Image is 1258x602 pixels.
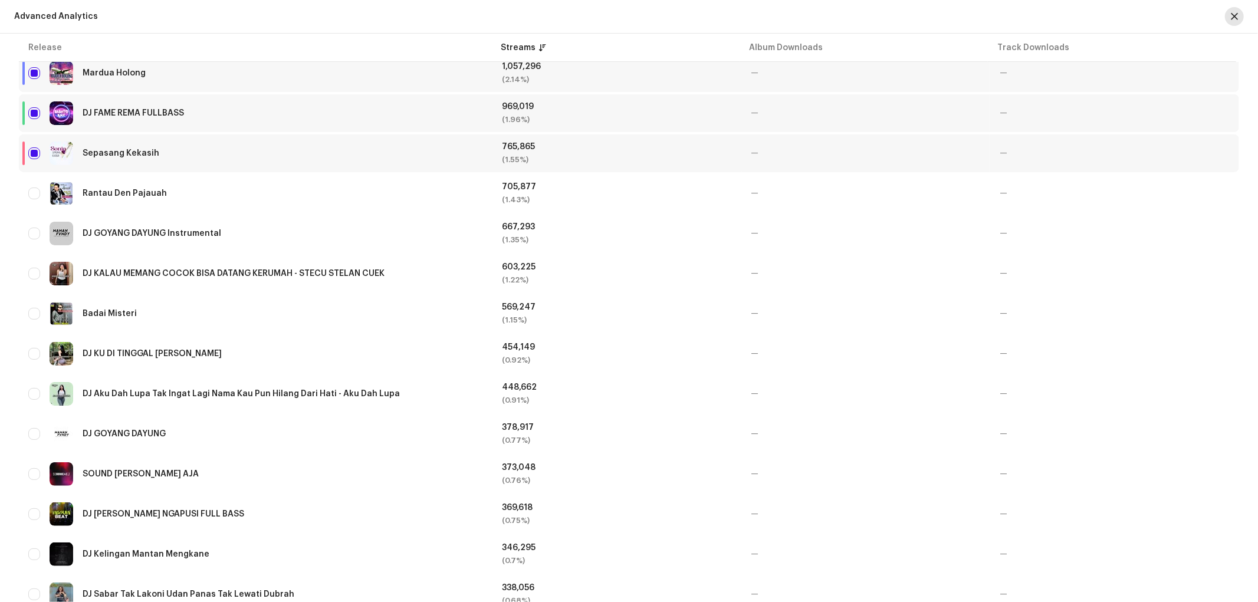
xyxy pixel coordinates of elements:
div: — [1000,470,1230,478]
div: (0.77%) [502,436,732,445]
div: 373,048 [502,463,732,472]
div: — [1000,189,1230,198]
div: — [751,229,981,238]
div: — [1000,69,1230,77]
div: — [751,69,981,77]
div: — [751,510,981,518]
div: (0.91%) [502,396,732,404]
div: — [1000,229,1230,238]
div: — [751,470,981,478]
div: — [751,550,981,558]
div: — [1000,590,1230,598]
div: — [1000,430,1230,438]
div: 705,877 [502,183,732,191]
div: (0.76%) [502,476,732,485]
div: 448,662 [502,383,732,392]
div: (1.22%) [502,276,732,284]
div: DJ KALAU MEMANG COCOK BISA DATANG KERUMAH - STECU STELAN CUEK [83,269,385,278]
div: 346,295 [502,544,732,552]
div: (0.7%) [502,557,732,565]
div: DJ RAISO NGAPUSI FULL BASS [83,510,244,518]
div: — [1000,109,1230,117]
div: SOUND JJ ENAKIN AJA [83,470,199,478]
div: 603,225 [502,263,732,271]
div: — [751,189,981,198]
div: — [751,149,981,157]
div: — [751,269,981,278]
div: — [1000,149,1230,157]
div: (1.15%) [502,316,732,324]
div: (1.96%) [502,116,732,124]
div: (0.92%) [502,356,732,364]
div: — [751,350,981,358]
div: 1,057,296 [502,62,732,71]
div: 667,293 [502,223,732,231]
div: 378,917 [502,423,732,432]
div: — [751,430,981,438]
div: (0.75%) [502,517,732,525]
div: (1.35%) [502,236,732,244]
div: 569,247 [502,303,732,311]
div: DJ Kelingan Mantan Mengkane [83,550,209,558]
div: — [751,109,981,117]
div: — [1000,510,1230,518]
div: — [1000,350,1230,358]
div: (1.43%) [502,196,732,204]
div: — [1000,390,1230,398]
div: DJ KU DI TINGGAL AISYAH [83,350,222,358]
div: — [751,390,981,398]
div: — [1000,550,1230,558]
div: 969,019 [502,103,732,111]
div: 454,149 [502,343,732,351]
div: — [1000,269,1230,278]
div: 765,865 [502,143,732,151]
div: (1.55%) [502,156,732,164]
div: (2.14%) [502,75,732,84]
div: 369,618 [502,504,732,512]
div: DJ GOYANG DAYUNG Instrumental [83,229,221,238]
div: — [751,310,981,318]
div: — [1000,310,1230,318]
div: DJ Aku Dah Lupa Tak Ingat Lagi Nama Kau Pun Hilang Dari Hati - Aku Dah Lupa [83,390,400,398]
div: 338,056 [502,584,732,592]
div: DJ Sabar Tak Lakoni Udan Panas Tak Lewati Dubrah [83,590,294,598]
div: — [751,590,981,598]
